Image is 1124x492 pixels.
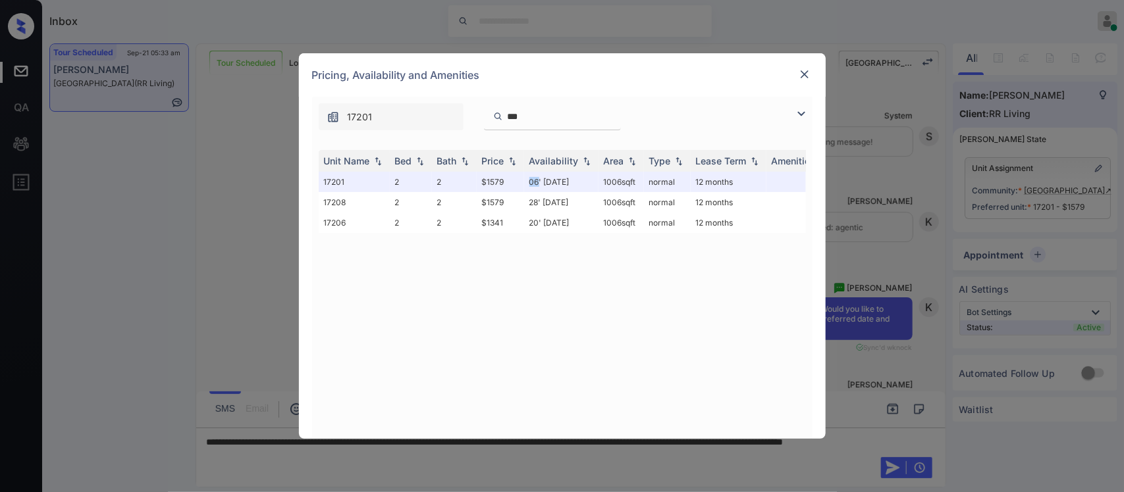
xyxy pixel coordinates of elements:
[493,111,503,122] img: icon-zuma
[529,155,579,166] div: Availability
[432,212,477,233] td: 2
[524,192,599,212] td: 28' [DATE]
[672,157,685,166] img: sorting
[437,155,457,166] div: Bath
[649,155,671,166] div: Type
[691,212,766,233] td: 12 months
[798,68,811,81] img: close
[644,172,691,192] td: normal
[395,155,412,166] div: Bed
[482,155,504,166] div: Price
[599,192,644,212] td: 1006 sqft
[390,212,432,233] td: 2
[644,192,691,212] td: normal
[390,192,432,212] td: 2
[477,212,524,233] td: $1341
[599,172,644,192] td: 1006 sqft
[580,157,593,166] img: sorting
[432,172,477,192] td: 2
[793,106,809,122] img: icon-zuma
[414,157,427,166] img: sorting
[506,157,519,166] img: sorting
[626,157,639,166] img: sorting
[748,157,761,166] img: sorting
[319,212,390,233] td: 17206
[432,192,477,212] td: 2
[524,172,599,192] td: 06' [DATE]
[477,172,524,192] td: $1579
[348,110,373,124] span: 17201
[604,155,624,166] div: Area
[371,157,385,166] img: sorting
[644,212,691,233] td: normal
[390,172,432,192] td: 2
[691,172,766,192] td: 12 months
[691,192,766,212] td: 12 months
[458,157,471,166] img: sorting
[772,155,816,166] div: Amenities
[524,212,599,233] td: 20' [DATE]
[299,53,826,97] div: Pricing, Availability and Amenities
[696,155,747,166] div: Lease Term
[319,192,390,212] td: 17208
[319,172,390,192] td: 17201
[324,155,370,166] div: Unit Name
[477,192,524,212] td: $1579
[599,212,644,233] td: 1006 sqft
[327,111,340,124] img: icon-zuma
